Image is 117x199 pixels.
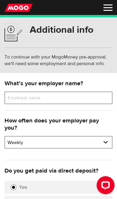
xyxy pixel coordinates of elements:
label: Yes [19,184,106,190]
h2: How often does your employer pay you? [4,117,112,131]
img: menu-8c7f6768b6b270324deb73bd2f515a8c.svg [103,5,112,11]
h2: What's your employer name? [4,80,112,87]
label: Employer name [4,92,53,104]
iframe: LiveChat chat widget [92,174,117,199]
p: To continue with your MogoMoney pre-approval, we'll need some employment and personal info. [4,54,112,67]
img: application-ef4f7aff46a5c1a1d42a38d909f5b40b.svg [4,23,22,41]
h1: Additional info [4,24,112,35]
img: mogo_logo-11ee424be714fa7cbb0f0f49df9e16ec.png [4,3,33,12]
input: Yes [10,184,16,190]
h2: Do you get paid via direct deposit? [4,167,112,174]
